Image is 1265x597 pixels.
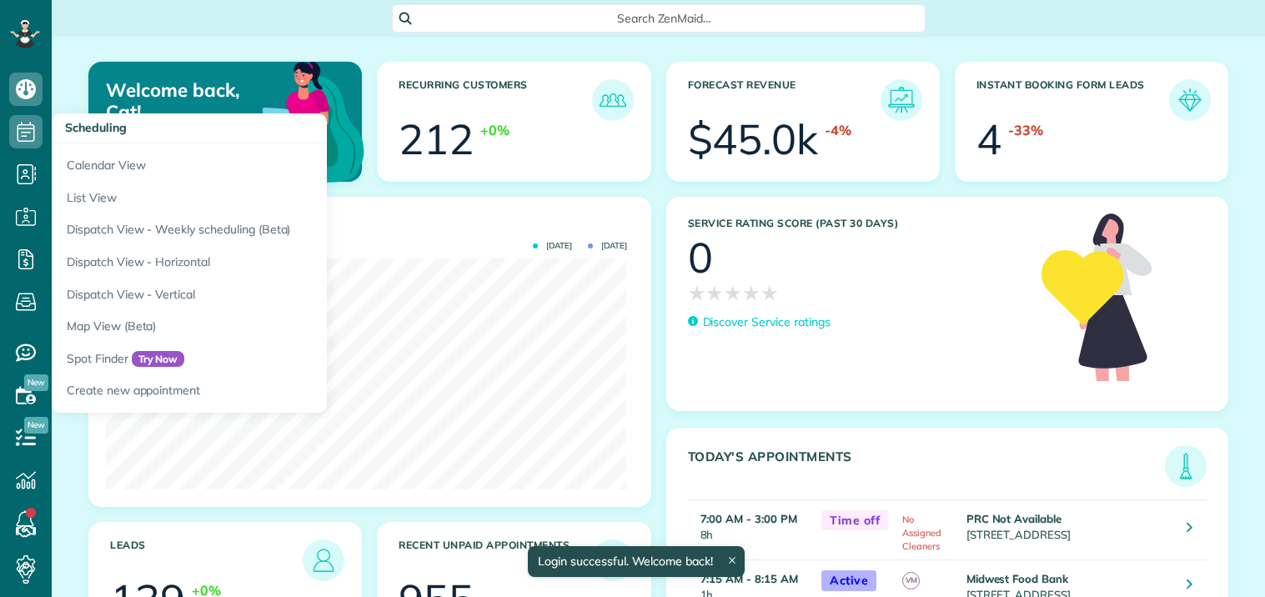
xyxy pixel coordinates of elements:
span: No Assigned Cleaners [902,514,941,552]
span: Active [821,570,876,591]
td: [STREET_ADDRESS] [962,499,1175,559]
strong: Midwest Food Bank [966,572,1068,585]
span: Try Now [132,351,185,368]
span: ★ [761,278,779,308]
img: icon_recurring_customers-cf858462ba22bcd05b5a5880d41d6543d210077de5bb9ebc9590e49fd87d84ed.png [596,83,630,117]
span: [DATE] [588,242,627,250]
div: 212 [399,118,474,160]
div: -33% [1008,121,1043,140]
span: ★ [742,278,761,308]
a: Spot FinderTry Now [52,343,469,375]
a: List View [52,182,469,214]
h3: Service Rating score (past 30 days) [688,218,1026,229]
a: Discover Service ratings [688,314,831,331]
a: Dispatch View - Horizontal [52,246,469,278]
img: icon_todays_appointments-901f7ab196bb0bea1936b74009e4eb5ffbc2d2711fa7634e0d609ed5ef32b18b.png [1169,449,1202,483]
a: Calendar View [52,143,469,182]
span: VM [902,572,920,589]
span: ★ [688,278,706,308]
img: icon_form_leads-04211a6a04a5b2264e4ee56bc0799ec3eb69b7e499cbb523a139df1d13a81ae0.png [1173,83,1207,117]
strong: PRC Not Available [966,512,1062,525]
h3: Forecast Revenue [688,79,881,121]
h3: Actual Revenue this month [110,218,634,233]
h3: Recurring Customers [399,79,591,121]
div: +0% [480,121,510,140]
a: Map View (Beta) [52,310,469,343]
h3: Recent unpaid appointments [399,539,591,581]
h3: Instant Booking Form Leads [976,79,1169,121]
span: Scheduling [65,120,127,135]
div: 4 [976,118,1001,160]
img: icon_unpaid_appointments-47b8ce3997adf2238b356f14209ab4cced10bd1f174958f3ca8f1d0dd7fffeee.png [596,544,630,577]
h3: Leads [110,539,303,581]
strong: 7:15 AM - 8:15 AM [700,572,798,585]
a: Dispatch View - Weekly scheduling (Beta) [52,213,469,246]
span: New [24,417,48,434]
img: icon_forecast_revenue-8c13a41c7ed35a8dcfafea3cbb826a0462acb37728057bba2d056411b612bbbe.png [885,83,918,117]
span: Time off [821,510,888,531]
p: Discover Service ratings [703,314,831,331]
img: icon_leads-1bed01f49abd5b7fead27621c3d59655bb73ed531f8eeb49469d10e621d6b896.png [307,544,340,577]
h3: Today's Appointments [688,449,1166,487]
a: Dispatch View - Vertical [52,278,469,311]
td: 8h [688,499,814,559]
div: $45.0k [688,118,819,160]
span: [DATE] [533,242,572,250]
p: Welcome back, Cat! [106,79,273,123]
div: Login successful. Welcome back! [528,546,745,577]
a: Create new appointment [52,374,469,413]
span: ★ [705,278,724,308]
strong: 7:00 AM - 3:00 PM [700,512,797,525]
span: New [24,374,48,391]
img: dashboard_welcome-42a62b7d889689a78055ac9021e634bf52bae3f8056760290aed330b23ab8690.png [206,43,368,204]
span: ★ [724,278,742,308]
div: 0 [688,237,713,278]
div: -4% [825,121,851,140]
